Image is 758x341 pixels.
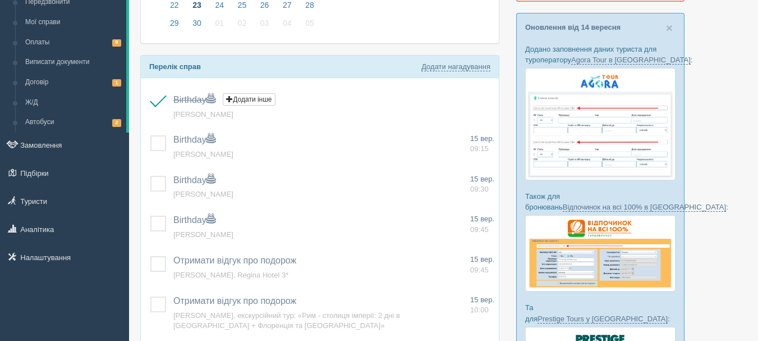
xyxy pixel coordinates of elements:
a: Отримати відгук про подорож [173,256,296,265]
span: 09:30 [470,185,489,193]
a: Мої справи [20,12,126,33]
a: 04 [277,17,298,35]
span: 01 [212,16,227,30]
a: Автобуси2 [20,112,126,133]
p: Додано заповнення даних туриста для туроператору : [525,44,676,65]
span: 03 [258,16,272,30]
a: Birthday [173,135,215,144]
span: 09:45 [470,225,489,234]
p: Також для бронювань : [525,191,676,212]
b: Перелік справ [149,62,201,71]
span: 30 [190,16,204,30]
span: 09:15 [470,144,489,153]
span: × [666,21,673,34]
img: otdihnavse100--%D1%84%D0%BE%D1%80%D0%BC%D0%B0-%D0%B1%D1%80%D0%BE%D0%BD%D0%B8%D1%80%D0%BE%D0%B2%D0... [525,215,676,292]
a: 01 [209,17,230,35]
button: Додати інше [223,93,275,106]
a: Відпочинок на всі 100% в [GEOGRAPHIC_DATA] [563,203,726,212]
a: 30 [186,17,208,35]
span: 04 [280,16,295,30]
a: [PERSON_NAME] [173,190,233,198]
span: 15 вер. [470,255,494,263]
a: [PERSON_NAME], екскурсійний тур: «Рим - столиця імперії: 2 дні в [GEOGRAPHIC_DATA] + Флоренція та... [173,311,400,330]
span: 2 [112,119,121,126]
a: [PERSON_NAME], Regina Hotel 3* [173,271,288,279]
a: 02 [232,17,253,35]
span: 15 вер. [470,295,494,304]
a: 15 вер. 09:15 [470,134,494,154]
a: 29 [164,17,185,35]
a: Prestige Tours у [GEOGRAPHIC_DATA] [538,315,668,324]
a: Договір1 [20,72,126,93]
span: 15 вер. [470,134,494,143]
a: [PERSON_NAME] [173,230,233,239]
img: agora-tour-%D1%84%D0%BE%D1%80%D0%BC%D0%B0-%D0%B1%D1%80%D0%BE%D0%BD%D1%8E%D0%B2%D0%B0%D0%BD%D0%BD%... [525,68,676,180]
span: 05 [302,16,317,30]
a: Оплаты9 [20,33,126,53]
a: Виписати документи [20,52,126,72]
button: Close [666,22,673,34]
a: [PERSON_NAME] [173,110,233,119]
a: 15 вер. 09:30 [470,174,494,195]
span: 09:45 [470,266,489,274]
span: 15 вер. [470,175,494,183]
a: Birthday [173,215,215,225]
a: Birthday [173,95,215,104]
span: 15 вер. [470,215,494,223]
span: 9 [112,39,121,47]
span: 10:00 [470,306,489,314]
a: [PERSON_NAME] [173,150,233,158]
a: 15 вер. 09:45 [470,254,494,275]
a: Agora Tour в [GEOGRAPHIC_DATA] [571,56,691,65]
a: 03 [254,17,275,35]
a: 15 вер. 10:00 [470,295,494,316]
span: 1 [112,79,121,87]
span: 02 [235,16,250,30]
a: 15 вер. 09:45 [470,214,494,235]
a: 05 [299,17,318,35]
p: Та для : [525,302,676,324]
a: Birthday [173,175,215,185]
a: Ж/Д [20,93,126,113]
a: Додати нагадування [421,62,490,71]
a: Отримати відгук про подорож [173,296,296,306]
span: 29 [167,16,182,30]
a: Оновлення від 14 вересня [525,23,621,31]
